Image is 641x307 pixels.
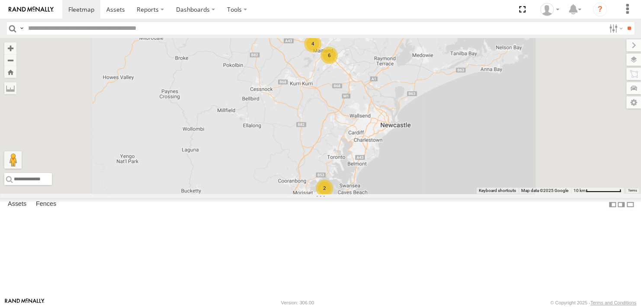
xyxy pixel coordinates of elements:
[9,6,54,13] img: rand-logo.svg
[4,54,16,66] button: Zoom out
[5,298,45,307] a: Visit our Website
[571,188,624,194] button: Map scale: 10 km per 78 pixels
[537,3,562,16] div: Bec Moran
[3,198,31,211] label: Assets
[606,22,624,35] label: Search Filter Options
[626,198,635,211] label: Hide Summary Table
[316,179,333,197] div: 2
[628,189,637,192] a: Terms (opens in new tab)
[626,96,641,109] label: Map Settings
[521,188,568,193] span: Map data ©2025 Google
[590,300,636,305] a: Terms and Conditions
[4,151,22,169] button: Drag Pegman onto the map to open Street View
[18,22,25,35] label: Search Query
[320,47,338,64] div: 6
[479,188,516,194] button: Keyboard shortcuts
[608,198,617,211] label: Dock Summary Table to the Left
[32,198,61,211] label: Fences
[574,188,586,193] span: 10 km
[593,3,607,16] i: ?
[4,82,16,94] label: Measure
[617,198,625,211] label: Dock Summary Table to the Right
[304,35,321,52] div: 4
[4,66,16,78] button: Zoom Home
[550,300,636,305] div: © Copyright 2025 -
[4,42,16,54] button: Zoom in
[281,300,314,305] div: Version: 306.00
